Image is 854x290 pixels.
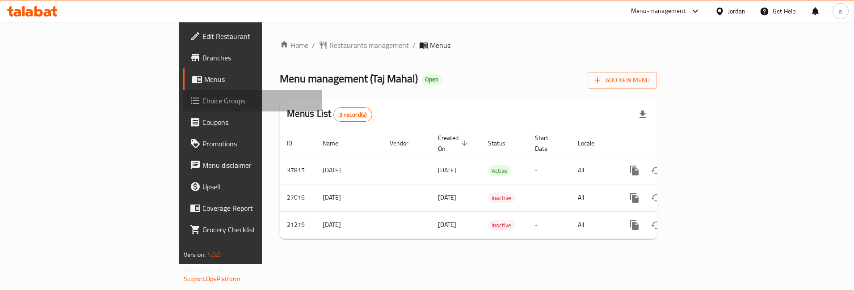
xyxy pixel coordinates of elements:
div: Total records count [333,107,372,122]
span: Start Date [535,132,560,154]
span: Restaurants management [329,40,409,51]
div: Jordan [728,6,745,16]
span: Menu disclaimer [202,160,315,171]
span: Choice Groups [202,95,315,106]
span: Menus [204,74,315,85]
li: / [412,40,416,51]
td: - [528,184,571,211]
span: Name [323,138,350,149]
div: Open [421,74,442,85]
td: - [528,157,571,184]
td: [DATE] [316,184,383,211]
span: a [839,6,842,16]
span: Version: [184,249,206,260]
a: Promotions [183,133,322,154]
td: - [528,211,571,239]
div: Inactive [488,192,515,203]
span: Inactive [488,220,515,230]
span: [DATE] [438,219,456,230]
span: Upsell [202,181,315,192]
span: Add New Menu [595,75,650,86]
span: Coupons [202,117,315,128]
span: Menu management ( Taj Mahal ) [280,68,418,89]
td: [DATE] [316,157,383,184]
span: Vendor [390,138,420,149]
a: Coverage Report [183,197,322,219]
span: [DATE] [438,164,456,176]
span: Get support on: [184,264,225,276]
td: All [571,184,617,211]
span: Menus [430,40,450,51]
a: Grocery Checklist [183,219,322,240]
span: 3 record(s) [334,111,372,119]
a: Choice Groups [183,90,322,111]
span: Active [488,166,511,176]
button: more [624,214,645,236]
a: Edit Restaurant [183,26,322,47]
a: Upsell [183,176,322,197]
a: Menu disclaimer [183,154,322,176]
div: Menu-management [631,6,686,17]
span: 1.0.0 [207,249,221,260]
button: more [624,160,645,181]
td: All [571,211,617,239]
span: Promotions [202,138,315,149]
a: Support.OpsPlatform [184,273,240,285]
span: Inactive [488,193,515,203]
button: Change Status [645,214,667,236]
button: Change Status [645,187,667,209]
span: [DATE] [438,192,456,203]
span: ID [287,138,304,149]
a: Coupons [183,111,322,133]
span: Created On [438,132,470,154]
span: Open [421,76,442,83]
span: Grocery Checklist [202,224,315,235]
div: Inactive [488,220,515,230]
a: Restaurants management [319,40,409,51]
button: Change Status [645,160,667,181]
table: enhanced table [280,130,717,239]
td: All [571,157,617,184]
span: Branches [202,52,315,63]
th: Actions [617,130,717,157]
a: Menus [183,68,322,90]
a: Branches [183,47,322,68]
span: Locale [578,138,606,149]
span: Edit Restaurant [202,31,315,42]
h2: Menus List [287,107,372,122]
button: Add New Menu [588,72,657,89]
div: Export file [632,104,653,125]
button: more [624,187,645,209]
span: Status [488,138,517,149]
nav: breadcrumb [280,40,657,51]
td: [DATE] [316,211,383,239]
span: Coverage Report [202,203,315,213]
